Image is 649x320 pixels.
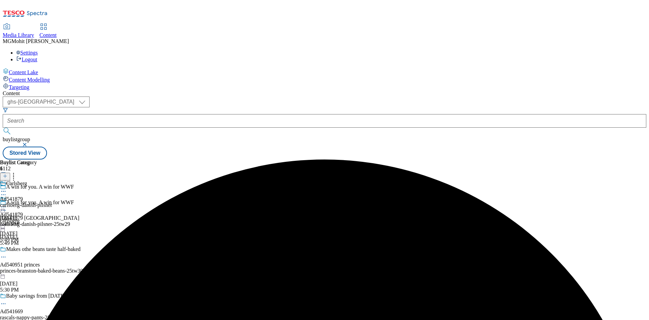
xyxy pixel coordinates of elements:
span: Media Library [3,32,34,38]
a: Content [40,24,57,38]
div: Content [3,90,646,97]
span: Targeting [9,84,29,90]
button: Stored View [3,147,47,159]
div: Carlsberg [6,180,27,187]
a: Logout [16,57,37,62]
span: Content [40,32,57,38]
span: Content Modelling [9,77,50,83]
span: buylistgroup [3,136,30,142]
a: Content Lake [3,68,646,76]
a: Content Modelling [3,76,646,83]
span: MG [3,38,11,44]
a: Media Library [3,24,34,38]
div: Makes othe beans taste half-baked [6,246,80,252]
div: A win for you. A win for WWF [6,184,74,190]
a: Settings [16,50,38,56]
a: Targeting [3,83,646,90]
svg: Search Filters [3,107,8,113]
span: Mohit [PERSON_NAME] [11,38,69,44]
span: Content Lake [9,69,38,75]
div: Baby savings from [DATE] [6,293,66,299]
input: Search [3,114,646,128]
div: A win for you. A win for WWF [6,199,74,206]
